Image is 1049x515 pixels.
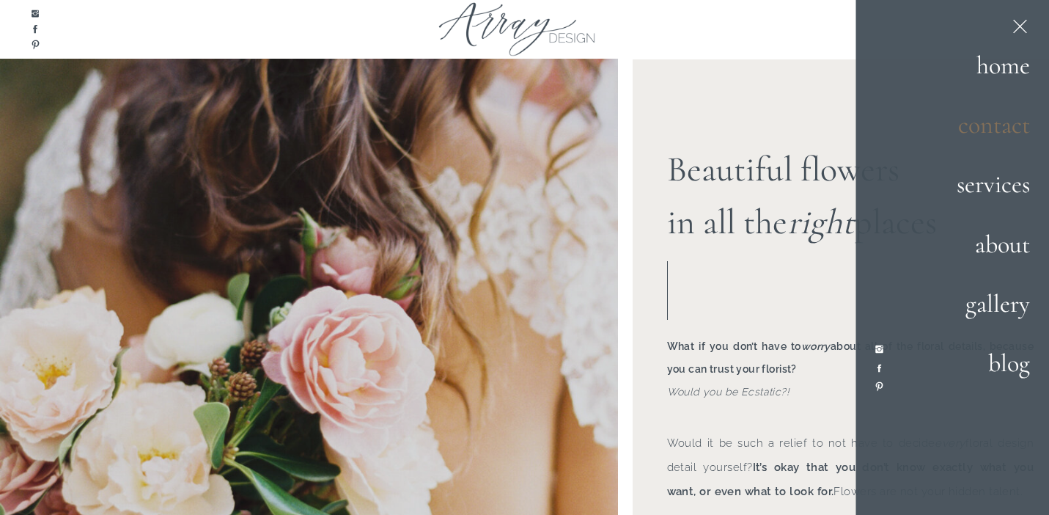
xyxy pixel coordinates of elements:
[801,340,831,352] i: worry
[787,201,854,244] i: right
[667,461,1034,498] b: It’s okay that you don’t know exactly what you want, or even what to look for.
[417,56,478,65] span: Subscribe
[667,143,956,245] h2: Beautiful flowers in all the places
[927,47,1030,87] a: home
[927,106,1030,146] a: contact
[927,166,1030,205] a: services
[667,340,1034,375] b: What if you don’t have to about all of the floral details, because you can trust your florist?
[862,345,1030,384] a: blog
[667,386,789,398] i: Would you be Ecstatic?!
[930,285,1030,325] a: gallery
[402,44,493,78] button: Subscribe
[916,226,1030,266] a: about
